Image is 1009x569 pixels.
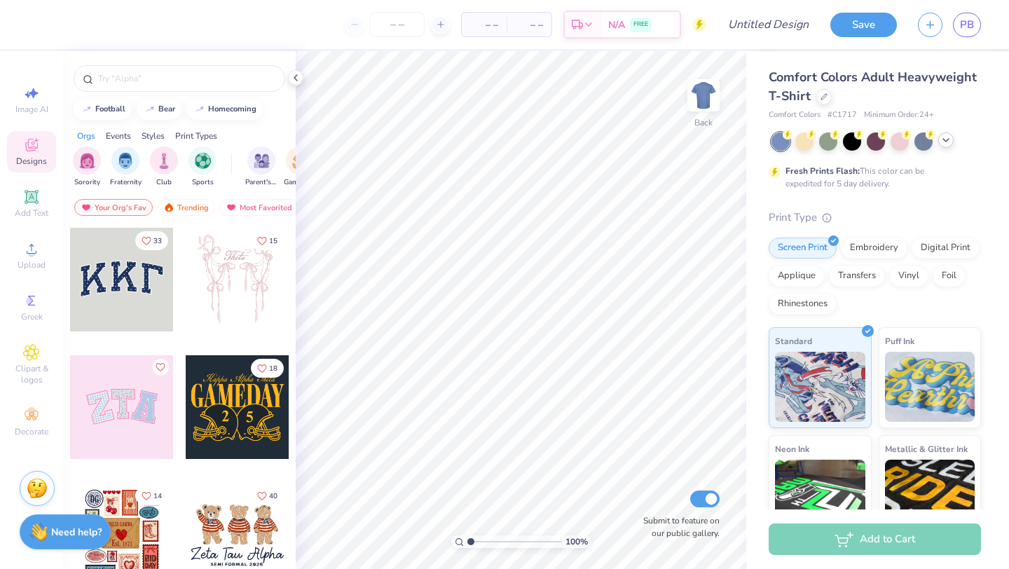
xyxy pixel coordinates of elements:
[830,13,897,37] button: Save
[110,177,142,188] span: Fraternity
[933,266,966,287] div: Foil
[97,71,276,85] input: Try "Alpha"
[912,238,980,259] div: Digital Print
[269,365,277,372] span: 18
[135,231,168,250] button: Like
[175,130,217,142] div: Print Types
[18,259,46,270] span: Upload
[251,486,284,505] button: Like
[864,109,934,121] span: Minimum Order: 24 +
[188,146,217,188] div: filter for Sports
[153,238,162,245] span: 33
[775,441,809,456] span: Neon Ink
[636,514,720,540] label: Submit to feature on our public gallery.
[633,20,648,29] span: FREE
[769,69,977,104] span: Comfort Colors Adult Heavyweight T-Shirt
[51,526,102,539] strong: Need help?
[245,146,277,188] div: filter for Parent's Weekend
[192,177,214,188] span: Sports
[245,146,277,188] button: filter button
[110,146,142,188] div: filter for Fraternity
[15,104,48,115] span: Image AI
[219,199,298,216] div: Most Favorited
[470,18,498,32] span: – –
[74,99,132,120] button: football
[152,359,169,376] button: Like
[828,109,857,121] span: # C1717
[156,177,172,188] span: Club
[829,266,885,287] div: Transfers
[81,203,92,212] img: most_fav.gif
[194,105,205,114] img: trend_line.gif
[284,146,316,188] button: filter button
[110,146,142,188] button: filter button
[292,153,308,169] img: Game Day Image
[785,165,860,177] strong: Fresh Prints Flash:
[15,426,48,437] span: Decorate
[885,460,975,530] img: Metallic & Glitter Ink
[565,535,588,548] span: 100 %
[775,460,865,530] img: Neon Ink
[769,294,837,315] div: Rhinestones
[77,130,95,142] div: Orgs
[81,105,92,114] img: trend_line.gif
[74,177,100,188] span: Sorority
[775,334,812,348] span: Standard
[163,203,174,212] img: trending.gif
[960,17,974,33] span: PB
[137,99,181,120] button: bear
[889,266,928,287] div: Vinyl
[7,363,56,385] span: Clipart & logos
[717,11,820,39] input: Untitled Design
[158,105,175,113] div: bear
[953,13,981,37] a: PB
[142,130,165,142] div: Styles
[251,359,284,378] button: Like
[15,207,48,219] span: Add Text
[885,334,914,348] span: Puff Ink
[16,156,47,167] span: Designs
[251,231,284,250] button: Like
[135,486,168,505] button: Like
[370,12,425,37] input: – –
[885,352,975,422] img: Puff Ink
[195,153,211,169] img: Sports Image
[73,146,101,188] button: filter button
[284,177,316,188] span: Game Day
[150,146,178,188] button: filter button
[156,153,172,169] img: Club Image
[74,199,153,216] div: Your Org's Fav
[689,81,718,109] img: Back
[245,177,277,188] span: Parent's Weekend
[157,199,215,216] div: Trending
[254,153,270,169] img: Parent's Weekend Image
[885,441,968,456] span: Metallic & Glitter Ink
[144,105,156,114] img: trend_line.gif
[106,130,131,142] div: Events
[118,153,133,169] img: Fraternity Image
[79,153,95,169] img: Sorority Image
[208,105,256,113] div: homecoming
[284,146,316,188] div: filter for Game Day
[769,109,821,121] span: Comfort Colors
[226,203,237,212] img: most_fav.gif
[73,146,101,188] div: filter for Sorority
[775,352,865,422] img: Standard
[269,493,277,500] span: 40
[608,18,625,32] span: N/A
[153,493,162,500] span: 14
[186,99,263,120] button: homecoming
[21,311,43,322] span: Greek
[694,116,713,129] div: Back
[769,266,825,287] div: Applique
[515,18,543,32] span: – –
[769,210,981,226] div: Print Type
[785,165,958,190] div: This color can be expedited for 5 day delivery.
[841,238,907,259] div: Embroidery
[188,146,217,188] button: filter button
[269,238,277,245] span: 15
[150,146,178,188] div: filter for Club
[95,105,125,113] div: football
[769,238,837,259] div: Screen Print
